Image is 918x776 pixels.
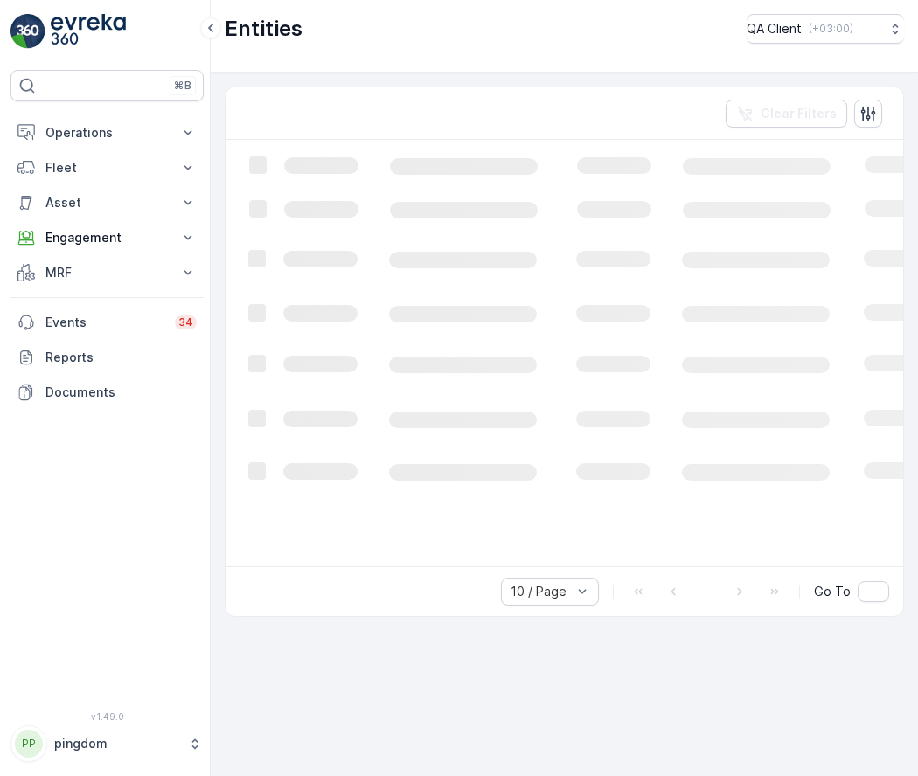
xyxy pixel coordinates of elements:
p: pingdom [54,735,179,752]
p: Entities [225,15,303,43]
div: PP [15,730,43,758]
button: Fleet [10,150,204,185]
p: Asset [45,194,169,211]
span: v 1.49.0 [10,711,204,722]
button: Asset [10,185,204,220]
span: Go To [814,583,851,600]
img: logo [10,14,45,49]
button: MRF [10,255,204,290]
button: Clear Filters [726,100,847,128]
a: Events34 [10,305,204,340]
p: 34 [178,315,193,329]
a: Documents [10,375,204,410]
p: ⌘B [174,79,191,93]
a: Reports [10,340,204,375]
p: Clear Filters [761,105,837,122]
button: Operations [10,115,204,150]
button: PPpingdom [10,725,204,762]
p: Documents [45,384,197,401]
button: QA Client(+03:00) [747,14,904,44]
p: Engagement [45,229,169,246]
p: Operations [45,124,169,142]
p: Fleet [45,159,169,177]
p: QA Client [747,20,802,38]
button: Engagement [10,220,204,255]
p: ( +03:00 ) [809,22,853,36]
img: logo_light-DOdMpM7g.png [51,14,126,49]
p: MRF [45,264,169,281]
p: Events [45,314,164,331]
p: Reports [45,349,197,366]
